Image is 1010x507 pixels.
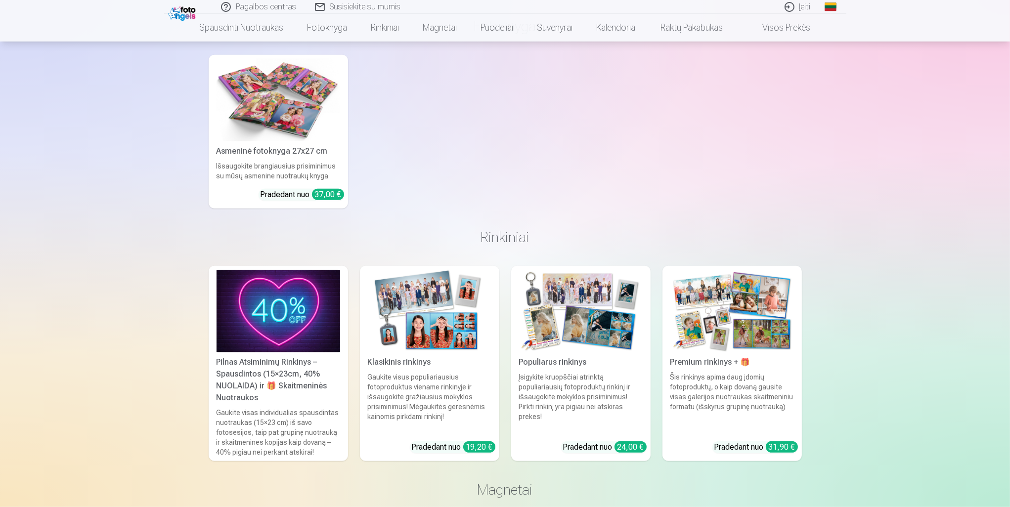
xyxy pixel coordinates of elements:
img: Premium rinkinys + 🎁 [670,270,794,352]
div: Pradedant nuo [563,441,647,453]
div: 31,90 € [766,441,798,453]
img: Populiarus rinkinys [519,270,643,352]
img: Pilnas Atsiminimų Rinkinys – Spausdintos (15×23cm, 40% NUOLAIDA) ir 🎁 Skaitmeninės Nuotraukos [217,270,340,352]
a: Visos prekės [735,14,823,42]
h3: Magnetai [217,481,794,499]
a: Raktų pakabukas [649,14,735,42]
a: Populiarus rinkinysPopuliarus rinkinysĮsigykite kruopščiai atrinktą populiariausių fotoproduktų r... [511,266,651,461]
a: Suvenyrai [526,14,585,42]
a: Premium rinkinys + 🎁Premium rinkinys + 🎁Šis rinkinys apima daug įdomių fotoproduktų, o kaip dovan... [662,266,802,461]
div: 24,00 € [615,441,647,453]
div: Pradedant nuo [412,441,495,453]
div: Premium rinkinys + 🎁 [666,356,798,368]
a: Klasikinis rinkinysKlasikinis rinkinysGaukite visus populiariausius fotoproduktus viename rinkiny... [360,266,499,461]
div: Pilnas Atsiminimų Rinkinys – Spausdintos (15×23cm, 40% NUOLAIDA) ir 🎁 Skaitmeninės Nuotraukos [213,356,344,404]
div: Įsigykite kruopščiai atrinktą populiariausių fotoproduktų rinkinį ir išsaugokite mokyklos prisimi... [515,372,647,433]
div: Gaukite visas individualias spausdintas nuotraukas (15×23 cm) iš savo fotosesijos, taip pat grupi... [213,408,344,457]
img: Klasikinis rinkinys [368,270,491,352]
div: Populiarus rinkinys [515,356,647,368]
div: Asmeninė fotoknyga 27x27 cm [213,145,344,157]
a: Kalendoriai [585,14,649,42]
div: 37,00 € [312,189,344,200]
a: Fotoknyga [296,14,359,42]
h3: Rinkiniai [217,228,794,246]
div: Klasikinis rinkinys [364,356,495,368]
a: Asmeninė fotoknyga 27x27 cmAsmeninė fotoknyga 27x27 cmIšsaugokite brangiausius prisiminimus su mū... [209,55,348,209]
a: Puodeliai [469,14,526,42]
a: Spausdinti nuotraukas [188,14,296,42]
div: Išsaugokite brangiausius prisiminimus su mūsų asmenine nuotraukų knyga [213,161,344,181]
div: Pradedant nuo [261,189,344,201]
div: Gaukite visus populiariausius fotoproduktus viename rinkinyje ir išsaugokite gražiausius mokyklos... [364,372,495,433]
div: 19,20 € [463,441,495,453]
div: Pradedant nuo [714,441,798,453]
div: Šis rinkinys apima daug įdomių fotoproduktų, o kaip dovaną gausite visas galerijos nuotraukas ska... [666,372,798,433]
a: Magnetai [411,14,469,42]
img: /fa2 [168,4,198,21]
img: Asmeninė fotoknyga 27x27 cm [217,59,340,141]
a: Rinkiniai [359,14,411,42]
a: Pilnas Atsiminimų Rinkinys – Spausdintos (15×23cm, 40% NUOLAIDA) ir 🎁 Skaitmeninės NuotraukosPiln... [209,266,348,461]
